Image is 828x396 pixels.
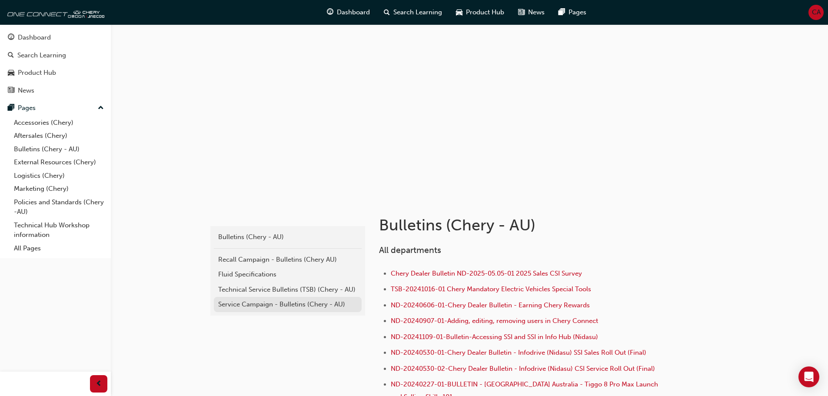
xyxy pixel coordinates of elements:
[10,116,107,130] a: Accessories (Chery)
[3,65,107,81] a: Product Hub
[391,333,598,341] a: ND-20241109-01-Bulletin-Accessing SSI and SSI in Info Hub (Nidasu)
[96,379,102,389] span: prev-icon
[511,3,552,21] a: news-iconNews
[8,87,14,95] span: news-icon
[8,34,14,42] span: guage-icon
[18,68,56,78] div: Product Hub
[3,28,107,100] button: DashboardSearch LearningProduct HubNews
[218,255,357,265] div: Recall Campaign - Bulletins (Chery AU)
[456,7,462,18] span: car-icon
[8,52,14,60] span: search-icon
[518,7,525,18] span: news-icon
[798,366,819,387] div: Open Intercom Messenger
[528,7,545,17] span: News
[17,50,66,60] div: Search Learning
[327,7,333,18] span: guage-icon
[8,104,14,112] span: pages-icon
[214,252,362,267] a: Recall Campaign - Bulletins (Chery AU)
[10,143,107,156] a: Bulletins (Chery - AU)
[3,83,107,99] a: News
[3,100,107,116] button: Pages
[10,242,107,255] a: All Pages
[218,299,357,309] div: Service Campaign - Bulletins (Chery - AU)
[377,3,449,21] a: search-iconSearch Learning
[391,349,646,356] a: ND-20240530-01-Chery Dealer Bulletin - Infodrive (Nidasu) SSI Sales Roll Out (Final)
[379,245,441,255] span: All departments
[391,270,582,277] a: Chery Dealer Bulletin ND-2025-05.05-01 2025 Sales CSI Survey
[569,7,586,17] span: Pages
[10,129,107,143] a: Aftersales (Chery)
[214,267,362,282] a: Fluid Specifications
[18,33,51,43] div: Dashboard
[10,196,107,219] a: Policies and Standards (Chery -AU)
[3,30,107,46] a: Dashboard
[18,103,36,113] div: Pages
[214,282,362,297] a: Technical Service Bulletins (TSB) (Chery - AU)
[812,7,821,17] span: CA
[552,3,593,21] a: pages-iconPages
[320,3,377,21] a: guage-iconDashboard
[3,47,107,63] a: Search Learning
[98,103,104,114] span: up-icon
[449,3,511,21] a: car-iconProduct Hub
[8,69,14,77] span: car-icon
[10,182,107,196] a: Marketing (Chery)
[4,3,104,21] img: oneconnect
[559,7,565,18] span: pages-icon
[391,301,590,309] a: ND-20240606-01-Chery Dealer Bulletin - Earning Chery Rewards
[391,365,655,373] a: ND-20240530-02-Chery Dealer Bulletin - Infodrive (Nidasu) CSI Service Roll Out (Final)
[10,169,107,183] a: Logistics (Chery)
[384,7,390,18] span: search-icon
[466,7,504,17] span: Product Hub
[391,285,591,293] a: TSB-20241016-01 Chery Mandatory Electric Vehicles Special Tools
[214,297,362,312] a: Service Campaign - Bulletins (Chery - AU)
[379,216,664,235] h1: Bulletins (Chery - AU)
[10,219,107,242] a: Technical Hub Workshop information
[10,156,107,169] a: External Resources (Chery)
[393,7,442,17] span: Search Learning
[337,7,370,17] span: Dashboard
[218,270,357,280] div: Fluid Specifications
[391,317,598,325] a: ND-20240907-01-Adding, editing, removing users in Chery Connect
[18,86,34,96] div: News
[218,232,357,242] div: Bulletins (Chery - AU)
[808,5,824,20] button: CA
[214,230,362,245] a: Bulletins (Chery - AU)
[218,285,357,295] div: Technical Service Bulletins (TSB) (Chery - AU)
